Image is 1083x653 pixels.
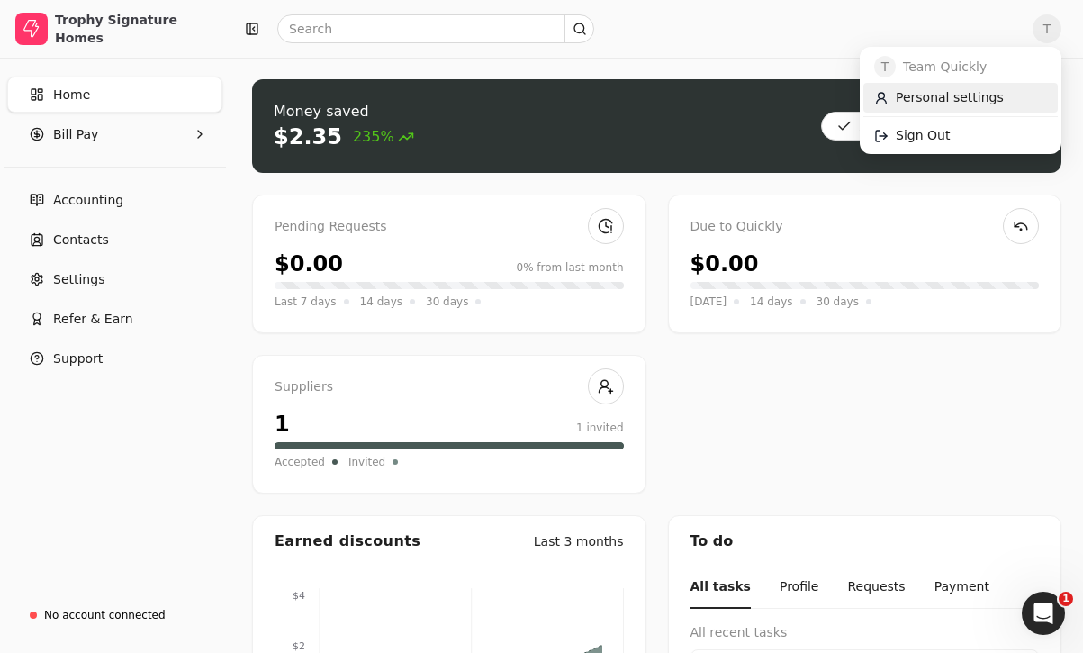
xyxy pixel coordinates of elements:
button: Bill Pay [7,116,222,152]
a: No account connected [7,599,222,631]
span: Team Quickly [903,58,987,77]
div: Last 3 months [534,532,624,551]
button: Refer & Earn [7,301,222,337]
div: Suppliers [275,377,624,397]
div: Money saved [274,101,414,122]
button: Support [7,340,222,376]
div: Pending Requests [275,217,624,237]
span: 30 days [426,293,468,311]
tspan: $4 [293,590,305,602]
div: T [860,47,1061,154]
button: Profile [780,567,819,609]
button: Requests [847,567,905,609]
div: All recent tasks [690,623,1040,642]
span: Support [53,349,103,368]
span: Personal settings [896,88,1004,107]
span: Refer & Earn [53,310,133,329]
a: Accounting [7,182,222,218]
span: [DATE] [690,293,727,311]
span: Contacts [53,231,109,249]
div: 1 [275,408,290,440]
div: $0.00 [690,248,759,280]
iframe: Intercom live chat [1022,592,1065,635]
a: Home [7,77,222,113]
div: $0.00 [275,248,343,280]
span: Settings [53,270,104,289]
span: 1 [1059,592,1073,606]
a: Settings [7,261,222,297]
span: Bill Pay [53,125,98,144]
div: No account connected [44,607,166,623]
div: 0% from last month [517,259,624,276]
span: Accounting [53,191,123,210]
div: 1 invited [576,420,624,436]
span: 14 days [750,293,792,311]
span: Sign Out [896,126,950,145]
button: All tasks [690,567,751,609]
button: T [1033,14,1061,43]
span: T [874,56,896,77]
div: $2.35 [274,122,342,151]
a: Contacts [7,222,222,258]
span: Home [53,86,90,104]
span: 235% [353,126,414,148]
button: Payment [934,567,989,609]
input: Search [277,14,594,43]
span: 30 days [817,293,859,311]
span: Last 7 days [275,293,337,311]
button: Approve bills [821,112,957,141]
div: To do [669,516,1061,567]
div: Earned discounts [275,531,420,552]
span: Accepted [275,453,325,471]
span: 14 days [360,293,402,311]
span: Invited [348,453,385,471]
div: Due to Quickly [690,217,1040,237]
tspan: $2 [293,640,305,652]
div: Trophy Signature Homes [55,11,214,47]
